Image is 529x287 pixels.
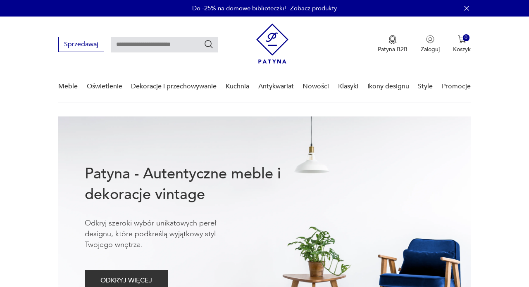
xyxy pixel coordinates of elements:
a: Style [418,71,433,102]
a: Oświetlenie [87,71,122,102]
img: Patyna - sklep z meblami i dekoracjami vintage [256,24,288,64]
a: Kuchnia [226,71,249,102]
a: Zobacz produkty [290,4,337,12]
img: Ikonka użytkownika [426,35,434,43]
a: Meble [58,71,78,102]
a: Ikona medaluPatyna B2B [378,35,407,53]
img: Ikona koszyka [458,35,466,43]
a: Ikony designu [367,71,409,102]
h1: Patyna - Autentyczne meble i dekoracje vintage [85,164,308,205]
a: Promocje [442,71,471,102]
a: Dekoracje i przechowywanie [131,71,217,102]
button: Zaloguj [421,35,440,53]
p: Zaloguj [421,45,440,53]
p: Patyna B2B [378,45,407,53]
p: Koszyk [453,45,471,53]
a: Antykwariat [258,71,294,102]
div: 0 [463,34,470,41]
img: Ikona medalu [388,35,397,44]
button: Sprzedawaj [58,37,104,52]
button: 0Koszyk [453,35,471,53]
a: ODKRYJ WIĘCEJ [85,278,168,284]
a: Nowości [303,71,329,102]
a: Klasyki [338,71,358,102]
button: Patyna B2B [378,35,407,53]
a: Sprzedawaj [58,42,104,48]
button: Szukaj [204,39,214,49]
p: Do -25% na domowe biblioteczki! [192,4,286,12]
p: Odkryj szeroki wybór unikatowych pereł designu, które podkreślą wyjątkowy styl Twojego wnętrza. [85,218,242,250]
